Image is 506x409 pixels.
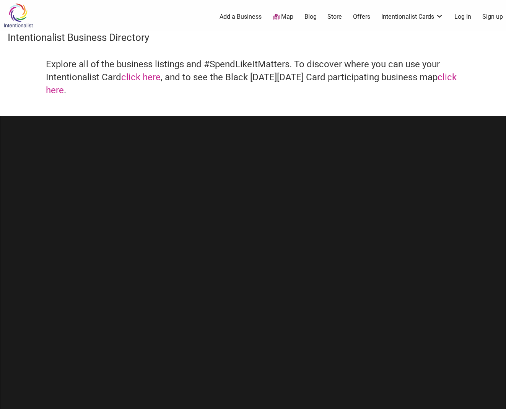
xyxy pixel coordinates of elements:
a: click here [46,72,457,96]
h4: Explore all of the business listings and #SpendLikeItMatters. To discover where you can use your ... [46,58,460,97]
a: Store [327,13,342,21]
a: Map [273,13,293,21]
a: click here [121,72,161,83]
a: Offers [353,13,370,21]
a: Intentionalist Cards [381,13,443,21]
h3: Intentionalist Business Directory [8,31,498,44]
a: Sign up [482,13,503,21]
a: Log In [454,13,471,21]
a: Add a Business [220,13,262,21]
a: Blog [304,13,317,21]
